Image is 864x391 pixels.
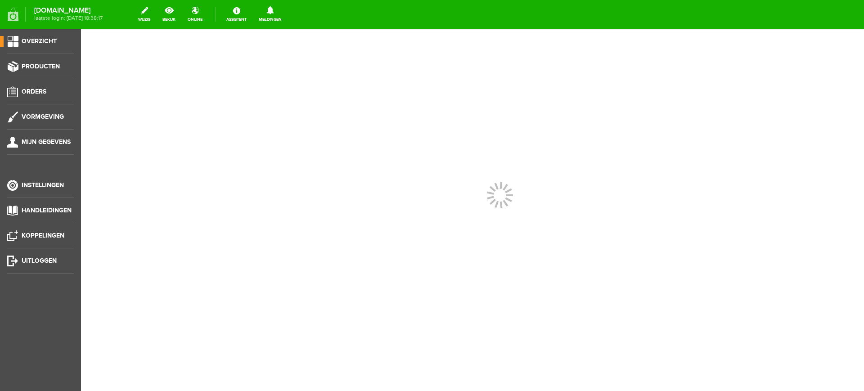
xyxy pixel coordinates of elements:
[22,37,57,45] span: Overzicht
[253,4,287,24] a: Meldingen
[182,4,208,24] a: online
[22,181,64,189] span: Instellingen
[22,138,71,146] span: Mijn gegevens
[22,232,64,239] span: Koppelingen
[133,4,156,24] a: wijzig
[22,63,60,70] span: Producten
[22,257,57,265] span: Uitloggen
[157,4,181,24] a: bekijk
[22,207,72,214] span: Handleidingen
[34,8,103,13] strong: [DOMAIN_NAME]
[221,4,252,24] a: Assistent
[22,88,46,95] span: Orders
[22,113,64,121] span: Vormgeving
[34,16,103,21] span: laatste login: [DATE] 18:38:17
